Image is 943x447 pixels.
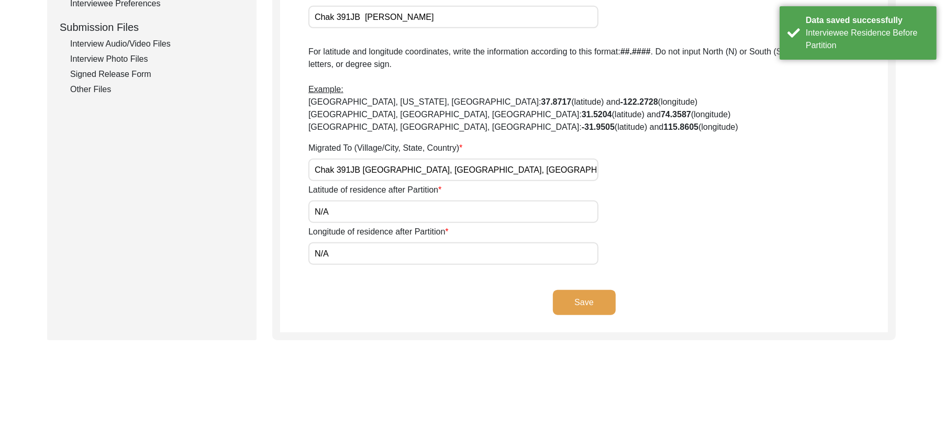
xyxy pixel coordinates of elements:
div: Submission Files [60,19,244,35]
div: Interview Photo Files [70,53,244,65]
b: -122.2728 [620,97,658,106]
b: ##.#### [620,47,651,56]
b: 37.8717 [541,97,572,106]
b: 115.8605 [663,122,698,131]
b: -31.9505 [582,122,615,131]
label: Longitude of residence after Partition [308,226,449,238]
div: Data saved successfully [806,14,929,27]
b: 31.5204 [582,110,612,119]
span: Example: [308,85,343,94]
div: Signed Release Form [70,68,244,81]
button: Save [553,290,616,315]
label: Migrated To (Village/City, State, Country) [308,142,462,154]
label: Latitude of residence after Partition [308,184,441,196]
div: Interviewee Residence Before Partition [806,27,929,52]
div: Other Files [70,83,244,96]
p: For latitude and longitude coordinates, write the information according to this format: . Do not ... [308,46,888,133]
b: 74.3587 [661,110,691,119]
div: Interview Audio/Video Files [70,38,244,50]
